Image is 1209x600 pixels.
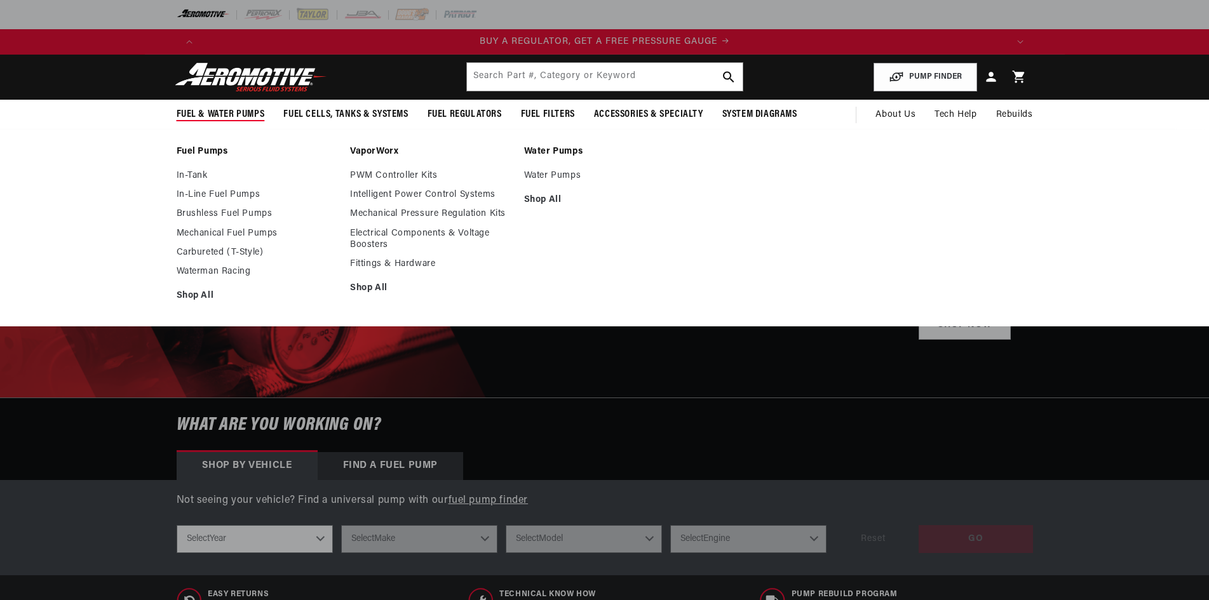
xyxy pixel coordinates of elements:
[283,108,408,121] span: Fuel Cells, Tanks & Systems
[792,589,1018,600] span: Pump Rebuild program
[341,525,497,553] select: Make
[318,452,464,480] div: Find a Fuel Pump
[350,170,511,182] a: PWM Controller Kits
[506,525,662,553] select: Model
[167,100,274,130] summary: Fuel & Water Pumps
[467,63,743,91] input: Search by Part Number, Category or Keyword
[524,170,686,182] a: Water Pumps
[208,589,336,600] span: Easy Returns
[521,108,575,121] span: Fuel Filters
[935,108,976,122] span: Tech Help
[177,525,333,553] select: Year
[177,170,338,182] a: In-Tank
[715,63,743,91] button: search button
[350,283,511,294] a: Shop All
[350,228,511,251] a: Electrical Components & Voltage Boosters
[177,228,338,239] a: Mechanical Fuel Pumps
[177,493,1033,509] p: Not seeing your vehicle? Find a universal pump with our
[713,100,807,130] summary: System Diagrams
[670,525,827,553] select: Engine
[350,189,511,201] a: Intelligent Power Control Systems
[480,37,717,46] span: BUY A REGULATOR, GET A FREE PRESSURE GAUGE
[350,208,511,220] a: Mechanical Pressure Regulation Kits
[418,100,511,130] summary: Fuel Regulators
[350,258,511,270] a: Fittings & Hardware
[499,589,682,600] span: Technical Know How
[1008,29,1033,55] button: Translation missing: en.sections.announcements.next_announcement
[177,452,318,480] div: Shop by vehicle
[350,146,511,157] a: VaporWorx
[145,29,1065,55] slideshow-component: Translation missing: en.sections.announcements.announcement_bar
[177,247,338,258] a: Carbureted (T-Style)
[875,110,915,119] span: About Us
[866,100,925,130] a: About Us
[177,189,338,201] a: In-Line Fuel Pumps
[202,35,1008,49] div: Announcement
[172,62,330,92] img: Aeromotive
[202,35,1008,49] div: 1 of 4
[524,146,686,157] a: Water Pumps
[177,146,338,157] a: Fuel Pumps
[925,100,986,130] summary: Tech Help
[987,100,1043,130] summary: Rebuilds
[584,100,713,130] summary: Accessories & Specialty
[274,100,417,130] summary: Fuel Cells, Tanks & Systems
[145,398,1065,452] h6: What are you working on?
[874,63,977,91] button: PUMP FINDER
[511,100,584,130] summary: Fuel Filters
[996,108,1033,122] span: Rebuilds
[177,266,338,277] a: Waterman Racing
[177,208,338,220] a: Brushless Fuel Pumps
[428,108,502,121] span: Fuel Regulators
[594,108,703,121] span: Accessories & Specialty
[449,495,529,505] a: fuel pump finder
[524,194,686,206] a: Shop All
[202,35,1008,49] a: BUY A REGULATOR, GET A FREE PRESSURE GAUGE
[177,29,202,55] button: Translation missing: en.sections.announcements.previous_announcement
[722,108,797,121] span: System Diagrams
[177,108,265,121] span: Fuel & Water Pumps
[177,290,338,302] a: Shop All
